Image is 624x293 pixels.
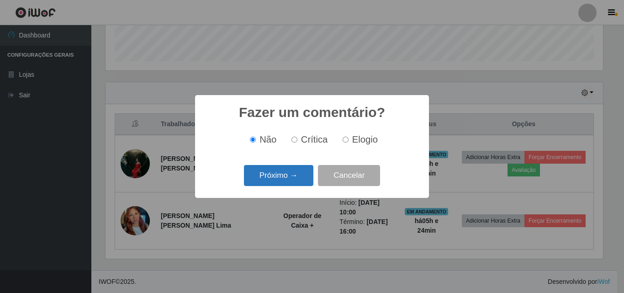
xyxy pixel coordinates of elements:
[301,134,328,144] span: Crítica
[291,137,297,143] input: Crítica
[343,137,349,143] input: Elogio
[244,165,313,186] button: Próximo →
[352,134,378,144] span: Elogio
[239,104,385,121] h2: Fazer um comentário?
[259,134,276,144] span: Não
[250,137,256,143] input: Não
[318,165,380,186] button: Cancelar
